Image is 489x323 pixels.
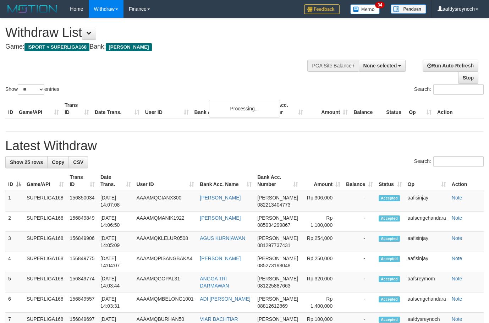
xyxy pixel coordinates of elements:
[433,156,484,167] input: Search:
[405,191,449,212] td: aafisinjay
[257,296,298,302] span: [PERSON_NAME]
[192,99,262,119] th: Bank Acc. Name
[134,171,197,191] th: User ID: activate to sort column ascending
[67,272,97,292] td: 156849774
[67,171,97,191] th: Trans ID: activate to sort column ascending
[24,43,89,51] span: ISPORT > SUPERLIGA168
[379,317,400,323] span: Accepted
[62,99,92,119] th: Trans ID
[18,84,44,95] select: Showentries
[200,296,250,302] a: ADI [PERSON_NAME]
[73,159,83,165] span: CSV
[405,212,449,232] td: aafsengchandara
[343,212,376,232] td: -
[5,212,24,232] td: 2
[200,195,241,201] a: [PERSON_NAME]
[24,212,67,232] td: SUPERLIGA168
[414,84,484,95] label: Search:
[452,256,462,261] a: Note
[359,60,406,72] button: None selected
[452,296,462,302] a: Note
[5,43,319,50] h4: Game: Bank:
[24,171,67,191] th: Game/API: activate to sort column ascending
[5,4,59,14] img: MOTION_logo.png
[5,139,484,153] h1: Latest Withdraw
[92,99,142,119] th: Date Trans.
[379,215,400,221] span: Accepted
[414,156,484,167] label: Search:
[379,256,400,262] span: Accepted
[405,252,449,272] td: aafisinjay
[98,171,134,191] th: Date Trans.: activate to sort column ascending
[200,215,241,221] a: [PERSON_NAME]
[5,171,24,191] th: ID: activate to sort column descending
[134,272,197,292] td: AAAAMQGOPAL31
[405,292,449,313] td: aafsengchandara
[379,195,400,201] span: Accepted
[5,191,24,212] td: 1
[452,195,462,201] a: Note
[98,191,134,212] td: [DATE] 14:07:08
[200,256,241,261] a: [PERSON_NAME]
[343,292,376,313] td: -
[343,232,376,252] td: -
[379,296,400,302] span: Accepted
[257,276,298,281] span: [PERSON_NAME]
[406,99,434,119] th: Op
[343,191,376,212] td: -
[67,292,97,313] td: 156849557
[257,303,288,309] span: Copy 08812612869 to clipboard
[197,171,254,191] th: Bank Acc. Name: activate to sort column ascending
[67,212,97,232] td: 156849849
[405,232,449,252] td: aafisinjay
[5,156,48,168] a: Show 25 rows
[209,100,280,117] div: Processing...
[257,202,290,208] span: Copy 082213404773 to clipboard
[452,276,462,281] a: Note
[257,235,298,241] span: [PERSON_NAME]
[301,292,343,313] td: Rp 1,400,000
[98,232,134,252] td: [DATE] 14:05:09
[98,272,134,292] td: [DATE] 14:03:44
[257,242,290,248] span: Copy 081297737431 to clipboard
[200,235,245,241] a: AGUS KURNIAWAN
[423,60,478,72] a: Run Auto-Refresh
[67,232,97,252] td: 156849906
[458,72,478,84] a: Stop
[24,272,67,292] td: SUPERLIGA168
[5,232,24,252] td: 3
[24,191,67,212] td: SUPERLIGA168
[379,276,400,282] span: Accepted
[5,84,59,95] label: Show entries
[434,99,484,119] th: Action
[343,252,376,272] td: -
[306,99,351,119] th: Amount
[5,26,319,40] h1: Withdraw List
[5,292,24,313] td: 6
[379,236,400,242] span: Accepted
[257,222,290,228] span: Copy 085934299867 to clipboard
[343,272,376,292] td: -
[452,235,462,241] a: Note
[433,84,484,95] input: Search:
[257,215,298,221] span: [PERSON_NAME]
[257,316,298,322] span: [PERSON_NAME]
[254,171,301,191] th: Bank Acc. Number: activate to sort column ascending
[405,171,449,191] th: Op: activate to sort column ascending
[301,191,343,212] td: Rp 306,000
[200,316,238,322] a: VIAR BACHTIAR
[24,252,67,272] td: SUPERLIGA168
[24,292,67,313] td: SUPERLIGA168
[142,99,192,119] th: User ID
[261,99,306,119] th: Bank Acc. Number
[16,99,62,119] th: Game/API
[449,171,484,191] th: Action
[383,99,406,119] th: Status
[452,316,462,322] a: Note
[301,252,343,272] td: Rp 250,000
[67,252,97,272] td: 156849775
[257,195,298,201] span: [PERSON_NAME]
[391,4,426,14] img: panduan.png
[257,263,290,268] span: Copy 085273198048 to clipboard
[134,292,197,313] td: AAAAMQMBELONG1001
